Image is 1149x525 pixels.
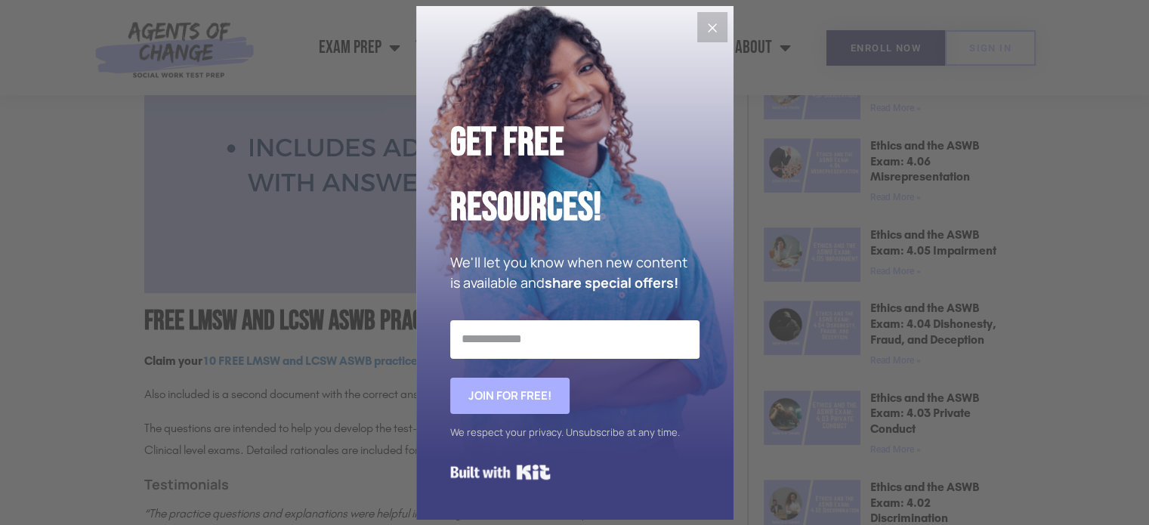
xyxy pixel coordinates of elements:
input: Email Address [450,320,700,358]
button: Join for FREE! [450,378,570,414]
button: Close [697,12,727,42]
a: Built with Kit [450,459,551,486]
p: We'll let you know when new content is available and [450,252,700,293]
strong: share special offers! [545,273,678,292]
h2: Get Free Resources! [450,110,700,241]
div: We respect your privacy. Unsubscribe at any time. [450,422,700,443]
